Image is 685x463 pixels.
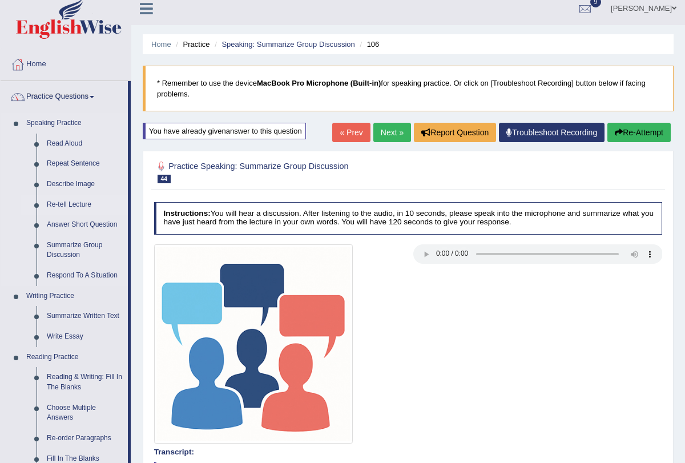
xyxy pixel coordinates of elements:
a: Summarize Group Discussion [42,235,128,265]
a: Repeat Sentence [42,154,128,174]
li: Practice [173,39,209,50]
a: Speaking Practice [21,113,128,134]
a: « Prev [332,123,370,142]
button: Re-Attempt [607,123,671,142]
h2: Practice Speaking: Summarize Group Discussion [154,159,469,183]
a: Home [1,49,131,77]
a: Write Essay [42,327,128,347]
h4: Transcript: [154,448,663,457]
span: 44 [158,175,171,183]
b: MacBook Pro Microphone (Built-in) [257,79,381,87]
a: Summarize Written Text [42,306,128,327]
a: Respond To A Situation [42,265,128,286]
blockquote: * Remember to use the device for speaking practice. Or click on [Troubleshoot Recording] button b... [143,66,674,111]
a: Choose Multiple Answers [42,398,128,428]
li: 106 [357,39,379,50]
a: Reading & Writing: Fill In The Blanks [42,367,128,397]
a: Next » [373,123,411,142]
a: Answer Short Question [42,215,128,235]
a: Describe Image [42,174,128,195]
a: Re-tell Lecture [42,195,128,215]
div: You have already given answer to this question [143,123,306,139]
a: Troubleshoot Recording [499,123,605,142]
a: Practice Questions [1,81,128,110]
a: Speaking: Summarize Group Discussion [221,40,354,49]
a: Home [151,40,171,49]
b: Instructions: [163,209,210,218]
a: Re-order Paragraphs [42,428,128,449]
a: Reading Practice [21,347,128,368]
h4: You will hear a discussion. After listening to the audio, in 10 seconds, please speak into the mi... [154,202,663,235]
button: Report Question [414,123,496,142]
a: Read Aloud [42,134,128,154]
a: Writing Practice [21,286,128,307]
